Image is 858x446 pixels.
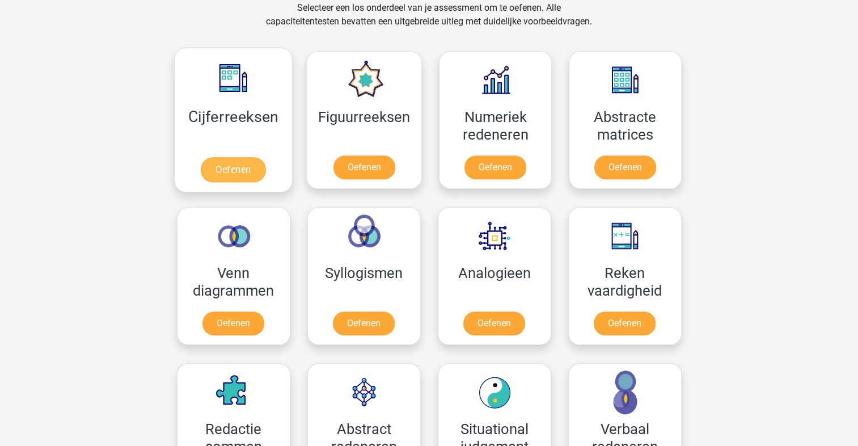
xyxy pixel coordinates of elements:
a: Oefenen [464,155,526,179]
div: Selecteer een los onderdeel van je assessment om te oefenen. Alle capaciteitentesten bevatten een... [255,1,603,42]
a: Oefenen [594,312,656,335]
a: Oefenen [463,312,525,335]
a: Oefenen [333,155,395,179]
a: Oefenen [202,312,264,335]
a: Oefenen [333,312,395,335]
a: Oefenen [201,157,265,182]
a: Oefenen [594,155,656,179]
